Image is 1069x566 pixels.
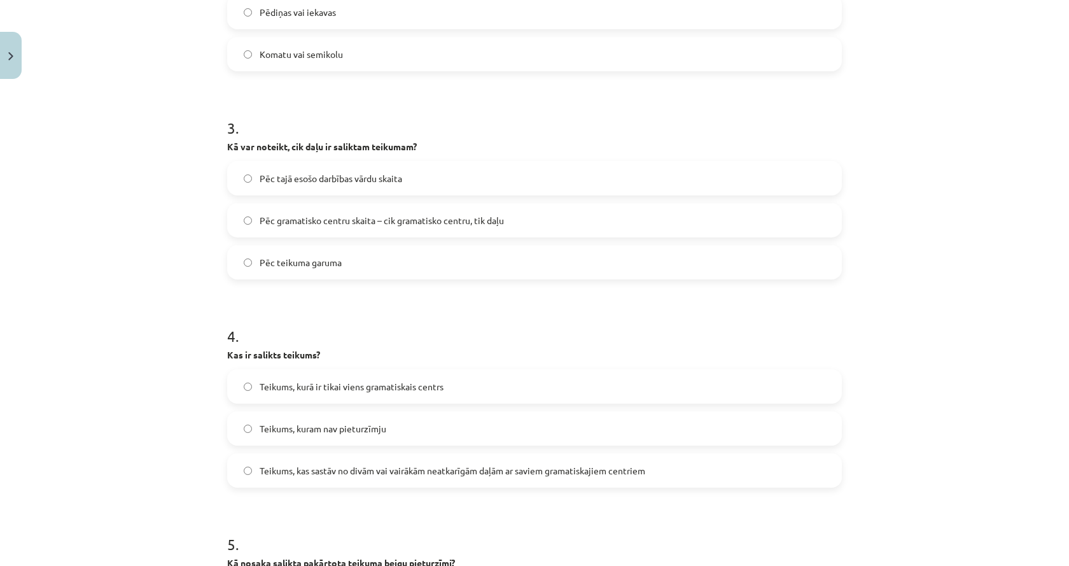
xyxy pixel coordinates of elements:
[227,349,320,360] b: Kas ir salikts teikums?
[227,97,842,136] h1: 3 .
[244,425,252,433] input: Teikums, kuram nav pieturzīmju
[244,383,252,391] input: Teikums, kurā ir tikai viens gramatiskais centrs
[8,52,13,60] img: icon-close-lesson-0947bae3869378f0d4975bcd49f059093ad1ed9edebbc8119c70593378902aed.svg
[260,422,386,435] span: Teikums, kuram nav pieturzīmju
[260,256,342,269] span: Pēc teikuma garuma
[260,380,444,393] span: Teikums, kurā ir tikai viens gramatiskais centrs
[227,305,842,344] h1: 4 .
[244,216,252,225] input: Pēc gramatisko centru skaita – cik gramatisko centru, tik daļu
[260,6,336,19] span: Pēdiņas vai iekavas
[260,48,343,61] span: Komatu vai semikolu
[244,50,252,59] input: Komatu vai semikolu
[260,464,645,478] span: Teikums, kas sastāv no divām vai vairākām neatkarīgām daļām ar saviem gramatiskajiem centriem
[244,8,252,17] input: Pēdiņas vai iekavas
[244,258,252,267] input: Pēc teikuma garuma
[227,513,842,553] h1: 5 .
[227,141,417,152] b: Kā var noteikt, cik daļu ir saliktam teikumam?
[260,172,402,185] span: Pēc tajā esošo darbības vārdu skaita
[244,467,252,475] input: Teikums, kas sastāv no divām vai vairākām neatkarīgām daļām ar saviem gramatiskajiem centriem
[260,214,504,227] span: Pēc gramatisko centru skaita – cik gramatisko centru, tik daļu
[244,174,252,183] input: Pēc tajā esošo darbības vārdu skaita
